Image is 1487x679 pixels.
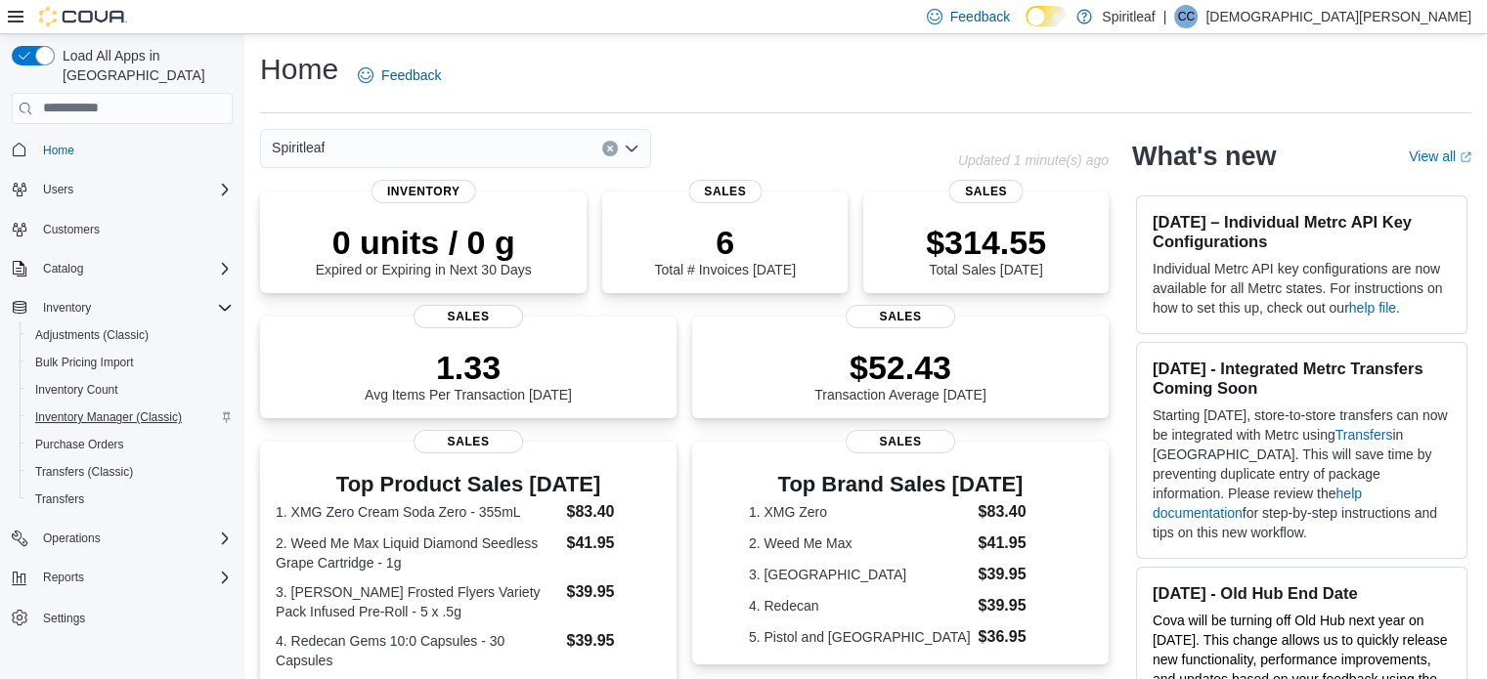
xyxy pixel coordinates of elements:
[276,502,558,522] dt: 1. XMG Zero Cream Soda Zero - 355mL
[316,223,532,277] div: Expired or Expiring in Next 30 Days
[27,351,142,374] a: Bulk Pricing Import
[27,351,233,374] span: Bulk Pricing Import
[414,430,523,453] span: Sales
[43,300,91,316] span: Inventory
[1153,486,1362,521] a: help documentation
[814,348,986,403] div: Transaction Average [DATE]
[43,182,73,197] span: Users
[27,488,233,511] span: Transfers
[365,348,572,403] div: Avg Items Per Transaction [DATE]
[35,257,91,280] button: Catalog
[276,533,558,573] dt: 2. Weed Me Max Liquid Diamond Seedless Grape Cartridge - 1g
[20,458,241,486] button: Transfers (Classic)
[926,223,1046,277] div: Total Sales [DATE]
[624,141,639,156] button: Open list of options
[276,582,558,621] dt: 3. [PERSON_NAME] Frosted Flyers Variety Pack Infused Pre-Roll - 5 x .5g
[414,305,523,328] span: Sales
[35,491,84,507] span: Transfers
[35,527,233,550] span: Operations
[978,625,1052,649] dd: $36.95
[654,223,795,277] div: Total # Invoices [DATE]
[749,627,971,647] dt: 5. Pistol and [GEOGRAPHIC_DATA]
[372,180,476,203] span: Inventory
[35,566,92,589] button: Reports
[1174,5,1198,28] div: Christian C
[350,56,449,95] a: Feedback
[55,46,233,85] span: Load All Apps in [GEOGRAPHIC_DATA]
[43,570,84,585] span: Reports
[926,223,1046,262] p: $314.55
[4,255,241,282] button: Catalog
[846,305,955,328] span: Sales
[27,405,190,429] a: Inventory Manager (Classic)
[1205,5,1471,28] p: [DEMOGRAPHIC_DATA][PERSON_NAME]
[20,403,241,431] button: Inventory Manager (Classic)
[1026,6,1067,26] input: Dark Mode
[1163,5,1167,28] p: |
[43,611,85,626] span: Settings
[1153,359,1451,398] h3: [DATE] - Integrated Metrc Transfers Coming Soon
[260,50,338,89] h1: Home
[1026,26,1027,27] span: Dark Mode
[35,607,93,630] a: Settings
[43,143,74,158] span: Home
[20,376,241,403] button: Inventory Count
[27,433,233,456] span: Purchase Orders
[381,65,441,85] span: Feedback
[1132,141,1276,172] h2: What's new
[27,323,156,347] a: Adjustments (Classic)
[35,217,233,241] span: Customers
[4,136,241,164] button: Home
[4,176,241,203] button: Users
[566,629,660,653] dd: $39.95
[566,531,660,555] dd: $41.95
[43,261,83,276] span: Catalog
[35,296,233,319] span: Inventory
[27,460,233,484] span: Transfers (Classic)
[4,525,241,552] button: Operations
[35,257,233,280] span: Catalog
[978,563,1052,586] dd: $39.95
[749,533,971,553] dt: 2. Weed Me Max
[316,223,532,262] p: 0 units / 0 g
[27,405,233,429] span: Inventory Manager (Classic)
[20,321,241,349] button: Adjustments (Classic)
[602,141,618,156] button: Clear input
[20,349,241,376] button: Bulk Pricing Import
[35,464,133,480] span: Transfers (Classic)
[978,500,1052,524] dd: $83.40
[1153,212,1451,251] h3: [DATE] – Individual Metrc API Key Configurations
[35,437,124,452] span: Purchase Orders
[1349,300,1396,316] a: help file
[35,139,82,162] a: Home
[27,378,233,402] span: Inventory Count
[749,473,1052,496] h3: Top Brand Sales [DATE]
[4,294,241,321] button: Inventory
[35,605,233,629] span: Settings
[1460,151,1471,163] svg: External link
[35,296,99,319] button: Inventory
[35,138,233,162] span: Home
[978,594,1052,617] dd: $39.95
[27,488,92,511] a: Transfers
[949,180,1023,203] span: Sales
[749,565,971,584] dt: 3. [GEOGRAPHIC_DATA]
[43,222,100,237] span: Customers
[749,502,971,522] dt: 1. XMG Zero
[1153,405,1451,542] p: Starting [DATE], store-to-store transfers can now be integrated with Metrc using in [GEOGRAPHIC_D...
[27,378,126,402] a: Inventory Count
[27,460,141,484] a: Transfers (Classic)
[566,500,660,524] dd: $83.40
[4,564,241,591] button: Reports
[35,178,81,201] button: Users
[35,355,134,370] span: Bulk Pricing Import
[958,152,1109,168] p: Updated 1 minute(s) ago
[276,473,661,496] h3: Top Product Sales [DATE]
[846,430,955,453] span: Sales
[35,409,182,425] span: Inventory Manager (Classic)
[35,178,233,201] span: Users
[43,530,101,546] span: Operations
[566,580,660,604] dd: $39.95
[35,218,108,241] a: Customers
[1178,5,1195,28] span: CC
